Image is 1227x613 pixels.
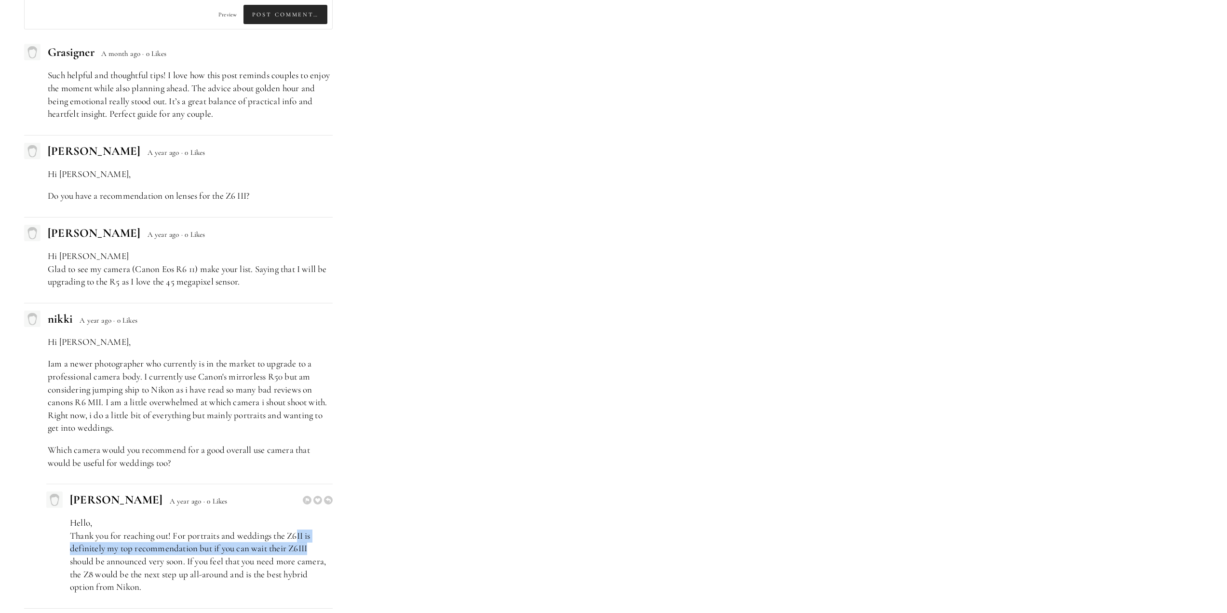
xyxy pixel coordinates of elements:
[48,168,333,181] p: Hi [PERSON_NAME],
[113,316,137,325] span: · 0 Likes
[48,144,140,158] span: [PERSON_NAME]
[142,49,166,58] span: · 0 Likes
[313,496,322,504] span: Like
[48,69,333,120] p: Such helpful and thoughtful tips! I love how this post reminds couples to enjoy the moment while ...
[324,496,333,504] span: Reply
[101,49,140,58] span: A month ago
[48,45,94,59] span: Grasigner
[48,190,333,203] p: Do you have a recommendation on lenses for the Z6 III?
[48,357,333,435] p: Iam a newer photographer who currently is in the market to upgrade to a professional camera body....
[148,148,179,157] span: A year ago
[70,492,162,507] span: [PERSON_NAME]
[203,497,228,505] span: · 0 Likes
[80,316,111,325] span: A year ago
[48,250,333,288] p: Hi [PERSON_NAME] Glad to see my camera (Canon Eos R6 11) make your list. Saying that I will be up...
[48,444,333,469] p: Which camera would you recommend for a good overall use camera that would be useful for weddings ...
[218,11,237,18] span: Preview
[48,226,140,240] span: [PERSON_NAME]
[48,336,333,349] p: Hi [PERSON_NAME],
[148,230,179,239] span: A year ago
[303,496,311,504] span: Report
[181,230,205,239] span: · 0 Likes
[243,5,327,24] span: Post Comment…
[48,312,73,326] span: nikki
[181,148,205,157] span: · 0 Likes
[170,497,202,505] span: A year ago
[70,517,333,594] p: Hello, Thank you for reaching out! For portraits and weddings the Z6II is definitely my top recom...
